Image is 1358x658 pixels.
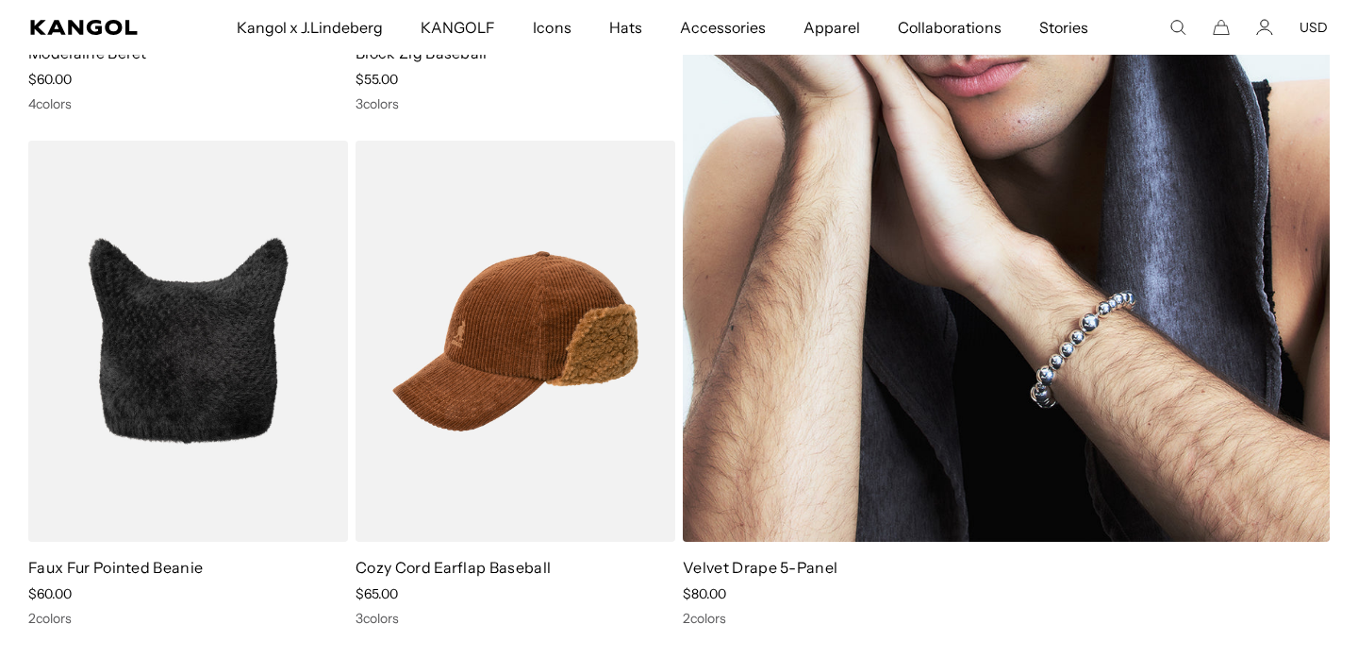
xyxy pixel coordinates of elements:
summary: Search here [1169,19,1186,36]
a: Faux Fur Pointed Beanie [28,558,203,577]
div: 2 colors [28,610,348,627]
span: $55.00 [356,71,398,88]
button: USD [1300,19,1328,36]
img: Faux Fur Pointed Beanie [28,141,348,543]
span: $65.00 [356,585,398,602]
a: Cozy Cord Earflap Baseball [356,558,551,577]
div: 2 colors [683,610,1330,627]
a: Kangol [30,20,155,35]
a: Modelaine Beret [28,43,147,62]
div: 3 colors [356,95,675,112]
img: Cozy Cord Earflap Baseball [356,141,675,543]
a: Account [1256,19,1273,36]
span: $60.00 [28,585,72,602]
div: 4 colors [28,95,348,112]
span: $60.00 [28,71,72,88]
span: $80.00 [683,585,726,602]
div: 3 colors [356,610,675,627]
a: Block Zig Baseball [356,43,488,62]
a: Velvet Drape 5-Panel [683,558,837,577]
button: Cart [1213,19,1230,36]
